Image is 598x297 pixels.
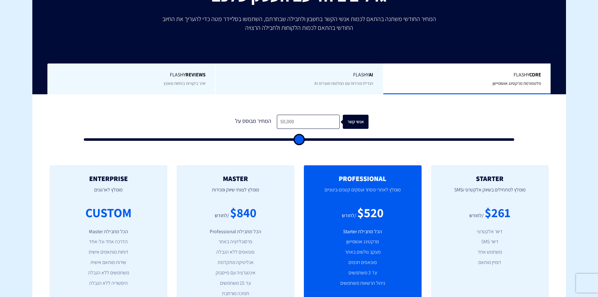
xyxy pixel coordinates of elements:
[440,249,539,256] li: משתמש אחד
[230,204,256,222] div: $840
[186,249,285,256] li: פופאפים ללא הגבלה
[313,175,412,182] h2: PROFESSIONAL
[313,249,412,256] li: מעקב גולשים באתר
[313,259,412,266] li: פופאפים חכמים
[186,238,285,245] li: פרסונליזציה באתר
[313,280,412,287] li: ניהול הרשאות משתמשים
[469,212,484,219] div: /לחודש
[59,175,158,182] h2: ENTERPRISE
[440,175,539,182] h2: STARTER
[59,228,158,235] li: הכל מחבילת Master
[313,182,412,204] p: מומלץ לאתרי מסחר ועסקים קטנים-בינוניים
[313,238,412,245] li: מרקטינג אוטומיישן
[85,204,132,222] div: CUSTOM
[59,280,158,287] li: היסטוריה ללא הגבלה
[230,115,277,129] div: המחיר מבוסס על
[347,115,373,129] div: אנשי קשר
[440,259,539,266] li: דומיין מותאם
[59,259,158,266] li: שירות מותאם אישית
[186,228,285,235] li: הכל מחבילת Professional
[186,71,206,78] b: REVIEWS
[493,80,541,86] span: פלטפורמת מרקטינג אוטומיישן
[357,204,384,222] div: $520
[59,182,158,204] p: מומלץ לארגונים
[529,71,541,78] b: Core
[313,269,412,277] li: עד 3 משתמשים
[342,212,356,219] div: /לחודש
[186,280,285,287] li: עד 15 משתמשים
[314,80,373,86] span: הגדילו מכירות עם המלצות מוצרים AI
[440,238,539,245] li: דיוור SMS
[59,269,158,277] li: משתמשים ללא הגבלה
[164,80,206,86] span: יותר ביקורות בפחות מאמץ
[59,249,158,256] li: דוחות מותאמים אישית
[186,175,285,182] h2: MASTER
[59,238,158,245] li: הדרכה אחד-על-אחד
[440,182,539,204] p: מומלץ למתחילים בשיווק אלקטרוני וSMS
[215,212,229,219] div: /לחודש
[440,228,539,235] li: דיוור אלקטרוני
[57,71,206,79] span: Flashy
[369,71,373,78] b: AI
[186,182,285,204] p: מומלץ לצוותי שיווק ומכירות
[158,14,440,32] p: המחיר החודשי משתנה בהתאם לכמות אנשי הקשר בחשבון ולחבילה שבחרתם, השתמשו בסליידר מטה כדי להעריך את ...
[225,71,374,79] span: Flashy
[485,204,510,222] div: $261
[186,269,285,277] li: אינטגרציה עם פייסבוק
[313,228,412,235] li: הכל מחבילת Starter
[393,71,541,79] span: Flashy
[186,259,285,266] li: אנליטיקה מתקדמת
